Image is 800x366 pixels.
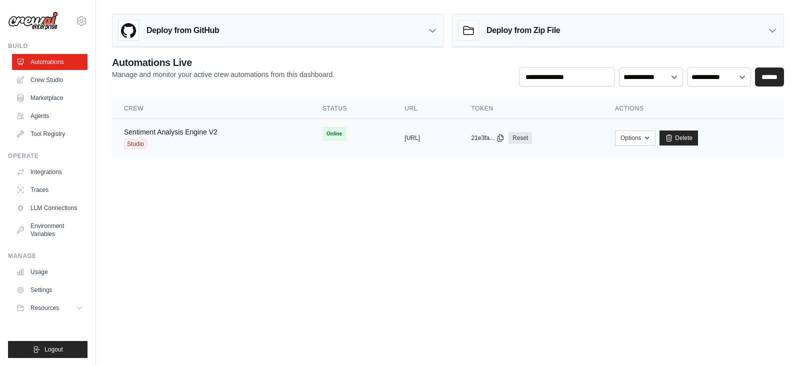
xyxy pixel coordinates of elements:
[615,130,655,145] button: Options
[603,98,784,119] th: Actions
[8,341,87,358] button: Logout
[12,164,87,180] a: Integrations
[12,200,87,216] a: LLM Connections
[392,98,459,119] th: URL
[12,264,87,280] a: Usage
[112,98,310,119] th: Crew
[124,128,217,136] a: Sentiment Analysis Engine V2
[8,152,87,160] div: Operate
[471,134,504,142] button: 21e3fa...
[12,218,87,242] a: Environment Variables
[12,126,87,142] a: Tool Registry
[112,55,334,69] h2: Automations Live
[8,252,87,260] div: Manage
[8,11,58,30] img: Logo
[508,132,532,144] a: Reset
[322,127,346,141] span: Online
[146,24,219,36] h3: Deploy from GitHub
[12,72,87,88] a: Crew Studio
[12,54,87,70] a: Automations
[486,24,560,36] h3: Deploy from Zip File
[8,42,87,50] div: Build
[112,69,334,79] p: Manage and monitor your active crew automations from this dashboard.
[659,130,698,145] a: Delete
[118,20,138,40] img: GitHub Logo
[124,139,147,149] span: Studio
[44,345,63,353] span: Logout
[12,182,87,198] a: Traces
[12,282,87,298] a: Settings
[12,300,87,316] button: Resources
[310,98,392,119] th: Status
[459,98,603,119] th: Token
[30,304,59,312] span: Resources
[12,108,87,124] a: Agents
[12,90,87,106] a: Marketplace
